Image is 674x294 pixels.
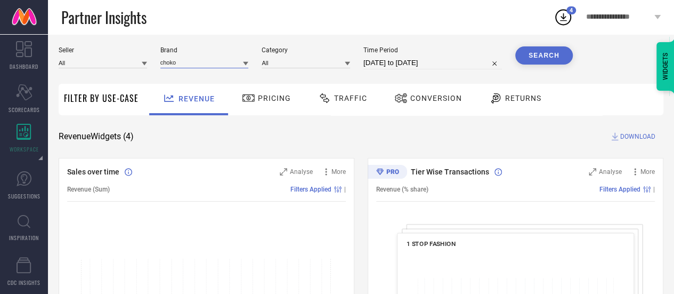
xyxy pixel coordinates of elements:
span: Traffic [334,94,367,102]
svg: Zoom [589,168,596,176]
span: DOWNLOAD [620,131,655,142]
span: DASHBOARD [10,62,38,70]
span: Time Period [363,46,502,54]
span: Revenue [178,94,215,103]
span: | [653,186,655,193]
span: SCORECARDS [9,106,40,114]
span: Analyse [599,168,622,176]
span: Revenue (Sum) [67,186,110,193]
span: Category [262,46,350,54]
span: Partner Insights [61,6,147,28]
span: Pricing [258,94,291,102]
span: More [640,168,655,176]
span: 1 STOP FASHION [407,240,456,248]
span: 4 [570,7,573,14]
span: Seller [59,46,147,54]
span: CDC INSIGHTS [7,279,40,287]
span: WORKSPACE [10,145,39,153]
span: Conversion [410,94,462,102]
span: Returns [505,94,541,102]
div: Premium [368,165,407,181]
span: More [331,168,346,176]
span: Filters Applied [290,186,331,193]
span: Analyse [290,168,313,176]
span: | [344,186,346,193]
span: Revenue (% share) [376,186,428,193]
input: Select time period [363,57,502,69]
span: Brand [160,46,249,54]
span: Revenue Widgets ( 4 ) [59,131,134,142]
span: Filter By Use-Case [64,92,139,105]
span: INSPIRATION [9,234,39,242]
button: Search [515,46,573,65]
span: Filters Applied [599,186,640,193]
div: Open download list [554,7,573,27]
span: Sales over time [67,168,119,176]
span: Tier Wise Transactions [411,168,489,176]
svg: Zoom [280,168,287,176]
span: SUGGESTIONS [8,192,40,200]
